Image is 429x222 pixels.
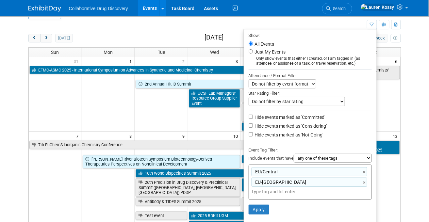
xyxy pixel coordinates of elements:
[363,168,367,176] a: ×
[249,72,372,79] div: Attendance / Format Filter:
[233,132,241,140] span: 10
[74,57,82,65] span: 31
[69,6,128,11] span: Collaborative Drug Discovery
[254,49,286,55] label: Just My Events
[395,57,401,65] span: 6
[249,154,372,165] div: Include events that have
[392,132,401,140] span: 13
[189,212,347,220] a: 2025 RDKit UGM
[129,132,135,140] span: 8
[254,42,274,46] label: All Events
[363,179,367,186] a: ×
[210,50,219,55] span: Wed
[254,132,323,138] label: Hide events marked as 'Not Going'
[51,50,59,55] span: Sun
[104,50,113,55] span: Mon
[136,178,240,197] a: 26th Precision in Drug Discovery & Preclinical Summit ([GEOGRAPHIC_DATA], [GEOGRAPHIC_DATA], [GEO...
[182,57,188,65] span: 2
[158,50,165,55] span: Tue
[254,114,325,120] label: Hide events marked as 'Committed'
[249,56,372,66] div: Only show events that either I created, or I am tagged in (as attendee, or assignee of a task, or...
[394,36,398,40] i: Personalize Calendar
[252,188,343,195] input: Type tag and hit enter
[249,88,372,97] div: Star Rating Filter:
[249,146,372,154] div: Event Tag Filter:
[189,89,240,108] a: UCSF Lab Managers’ Resource Group Supplier Event
[361,4,395,11] img: Lauren Kossy
[242,155,346,164] a: 2025 NIH Research Festival Vendor Exhibit
[29,66,293,74] a: EFMC-ASMC 2025 - International Symposium on Advances in Synthetic and Medicinal Chemistry
[28,6,61,12] img: ExhibitDay
[136,169,293,178] a: 16th World Bispecifics Summit 2025
[136,80,293,88] a: 2nd Annual Hit ID Summit
[242,122,293,131] a: CDF Cambridge
[249,31,372,39] div: Show:
[83,155,240,168] a: [PERSON_NAME] River Biotech Symposium Biotechnology-Derived Therapeutics Perspectives on Nonclini...
[29,141,293,149] a: 7th EuChemS Inorganic Chemistry Conference
[28,34,41,42] button: prev
[322,3,352,14] a: Search
[254,168,278,175] span: EU/Central
[129,57,135,65] span: 1
[136,212,187,220] a: Test event
[205,34,223,41] h2: [DATE]
[372,34,388,42] button: week
[136,198,240,206] a: Antibody & TIDES Summit 2025
[391,34,401,42] button: myCustomButton
[40,34,52,42] button: next
[55,34,73,42] button: [DATE]
[76,132,82,140] span: 7
[249,205,270,214] button: Apply
[242,178,346,192] a: Korean Society of Medicinal Chemistry Conference 2025
[254,123,327,129] label: Hide events marked as 'Considering'
[331,6,346,11] span: Search
[242,198,346,211] a: Rocky Mountain Life Sciences - Investor and Partnering Conference
[242,103,293,122] a: Biolife Summit Mid-Atlantic BioLife Summit (*Philly)
[254,179,306,185] span: EU-[GEOGRAPHIC_DATA]
[235,57,241,65] span: 3
[182,132,188,140] span: 9
[242,89,293,103] a: Bio Innovation Conference 2025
